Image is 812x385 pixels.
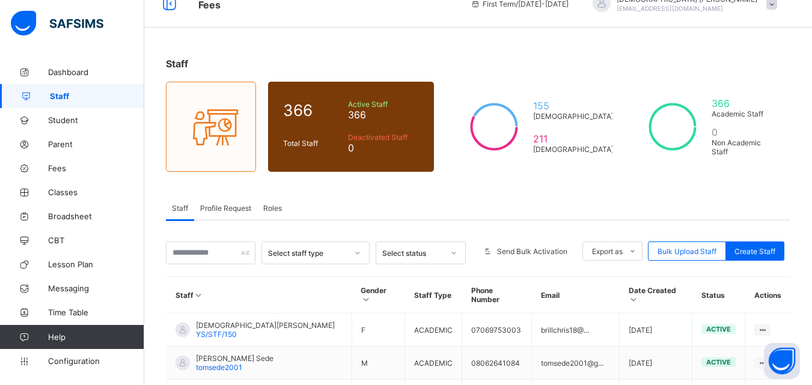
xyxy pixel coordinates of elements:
[50,91,144,101] span: Staff
[533,133,614,145] span: 211
[405,277,462,314] th: Staff Type
[196,363,242,372] span: tomsede2001
[283,101,342,120] span: 366
[532,347,620,380] td: tomsede2001@g...
[348,142,420,154] span: 0
[48,187,144,197] span: Classes
[533,145,614,154] span: [DEMOGRAPHIC_DATA]
[48,163,144,173] span: Fees
[658,247,716,256] span: Bulk Upload Staff
[48,308,144,317] span: Time Table
[166,277,352,314] th: Staff
[497,247,567,256] span: Send Bulk Activation
[620,314,692,347] td: [DATE]
[532,314,620,347] td: brillchris18@...
[166,58,188,70] span: Staff
[48,283,144,293] span: Messaging
[348,133,420,142] span: Deactivated Staff
[592,247,623,256] span: Export as
[48,67,144,77] span: Dashboard
[172,204,188,213] span: Staff
[48,115,144,125] span: Student
[48,356,144,366] span: Configuration
[194,291,204,300] i: Sort in Ascending Order
[712,138,775,156] span: Non Academic Staff
[462,347,532,380] td: 08062641084
[745,277,790,314] th: Actions
[348,100,420,109] span: Active Staff
[268,249,347,258] div: Select staff type
[620,347,692,380] td: [DATE]
[48,139,144,149] span: Parent
[533,100,614,112] span: 155
[352,314,404,347] td: F
[263,204,282,213] span: Roles
[405,314,462,347] td: ACADEMIC
[352,347,404,380] td: M
[352,277,404,314] th: Gender
[348,109,420,121] span: 366
[11,11,103,36] img: safsims
[48,259,144,269] span: Lesson Plan
[617,5,723,12] span: [EMAIL_ADDRESS][DOMAIN_NAME]
[706,325,731,333] span: active
[405,347,462,380] td: ACADEMIC
[712,109,775,118] span: Academic Staff
[764,343,800,379] button: Open asap
[533,112,614,121] span: [DEMOGRAPHIC_DATA]
[361,295,371,304] i: Sort in Ascending Order
[462,277,532,314] th: Phone Number
[48,235,144,245] span: CBT
[196,321,335,330] span: [DEMOGRAPHIC_DATA][PERSON_NAME]
[712,97,775,109] span: 366
[532,277,620,314] th: Email
[280,136,345,151] div: Total Staff
[692,277,745,314] th: Status
[462,314,532,347] td: 07069753003
[629,295,639,304] i: Sort in Ascending Order
[734,247,775,256] span: Create Staff
[200,204,251,213] span: Profile Request
[196,330,237,339] span: YS/STF/150
[196,354,273,363] span: [PERSON_NAME] Sede
[706,358,731,366] span: active
[48,211,144,221] span: Broadsheet
[620,277,692,314] th: Date Created
[712,126,775,138] span: 0
[48,332,144,342] span: Help
[382,249,444,258] div: Select status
